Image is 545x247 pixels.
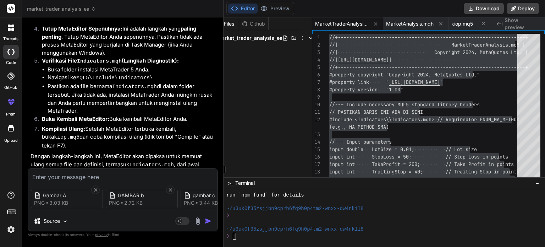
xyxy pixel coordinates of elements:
[534,177,541,189] button: −
[329,116,468,123] span: #include <Indicators\\Indicators.mqh> // Required
[44,218,60,225] p: Source
[329,168,471,175] span: input int TrailingStop = 40; // Traili
[471,154,508,160] span: oss in points
[312,41,320,49] div: 2
[389,79,440,85] span: [URL][DOMAIN_NAME]
[312,146,320,153] div: 15
[36,115,216,125] li: Buka kembali MetaEditor Anda.
[507,3,539,14] button: Deploy
[258,4,292,14] button: Preview
[329,139,392,145] span: //--- Input parameters
[312,34,320,41] div: 1
[471,71,480,78] span: d."
[54,134,79,140] code: kiop.mq5
[451,20,473,27] span: kiop.mq5
[54,18,79,24] code: kiop.mq5
[440,79,443,85] span: "
[48,82,216,115] li: Pastikan ada file bernama di dalam folder tersebut. Jika tidak ada, instalasi MetaTrader Anda mun...
[338,57,389,63] span: [URL][DOMAIN_NAME]
[389,57,392,63] span: |
[329,34,471,41] span: //+-----------------------------------------------
[312,116,320,123] div: 12
[62,218,68,224] img: Pick Models
[112,84,157,90] code: Indicators.mqh
[184,199,194,206] span: png
[226,192,304,199] span: run `npm fund` for details
[471,101,480,108] span: ers
[471,42,525,48] span: raderAnalysis.mq5 |
[312,161,320,168] div: 17
[329,176,468,182] span: input double BuyerThreshold = 70.0; // Buyer
[226,212,230,219] span: ❯
[312,168,320,176] div: 18
[49,199,68,206] span: 3.03 KB
[226,226,363,233] span: ~/u3uk0f35zsjjbn9cprh6fq9h0p4tm2-wnxx-dw4nk1l8
[36,125,216,150] li: Setelah MetaEditor terbuka kembali, buka dan coba kompilasi ulang (klik tombol "Compile" atau tek...
[194,217,202,225] img: attachment
[312,93,320,101] div: 9
[329,71,471,78] span: #property copyright "Copyright 2024, MetaQuotes Lt
[193,192,249,199] span: gambar c
[42,125,85,132] strong: Kompilasi Ulang:
[3,36,18,42] label: threads
[312,101,320,108] div: 10
[464,3,504,14] button: Download
[329,86,403,93] span: #property version "1.00"
[129,162,174,168] code: Indicators.mqh
[95,232,108,237] span: privacy
[42,57,179,64] strong: Verifikasi File (Langkah Diagnostik):
[329,57,338,63] span: //|
[226,233,230,240] span: ❯
[5,224,17,236] img: settings
[329,49,471,55] span: //| Copyright 202
[199,199,218,206] span: 3.44 KB
[471,64,528,70] span: -------------------+
[124,199,143,206] span: 2.72 KB
[468,176,522,182] span: dominance threshold
[48,66,216,74] li: Buka folder instalasi MetaTrader 5 Anda.
[27,5,96,12] span: market_trader_analysis_ea
[312,64,320,71] div: 5
[329,124,389,130] span: (e.g., MA_METHOD_SMA)
[34,199,45,206] span: png
[386,20,434,27] span: MarketAnalysis.mqh
[329,42,471,48] span: //| MarketT
[228,4,258,14] button: Editor
[36,25,216,57] li: Ini adalah langkah yang . Tutup MetaEditor Anda sepenuhnya. Pastikan tidak ada proses MetaEditor ...
[329,161,471,167] span: input int TakeProfit = 200; // Take P
[6,111,16,117] label: prem
[535,179,539,187] span: −
[312,153,320,161] div: 16
[213,20,239,27] div: Files
[217,34,282,42] span: market_trader_analysis_ea
[312,138,320,146] div: 14
[312,108,320,116] div: 11
[31,152,216,169] p: Dengan langkah-langkah ini, MetaEditor akan dipaksa untuk memuat ulang semua file dan definisi, t...
[42,25,196,40] strong: paling penting
[315,20,368,27] span: MarketTraderAnalysis.mq5
[471,34,528,41] span: -------------------+
[329,101,471,108] span: //--- Include necessary MQL5 standard library head
[329,64,471,70] span: //+-----------------------------------------------
[239,20,268,27] div: Github
[4,138,18,144] label: Upload
[468,116,519,123] span: for ENUM_MA_METHOD
[471,49,528,55] span: 4, MetaQuotes Ltd. |
[471,161,514,167] span: rofit in points
[118,192,175,199] span: GAMBAR b
[312,79,320,86] div: 7
[505,17,539,31] span: Show preview
[77,58,122,64] code: Indicators.mqh
[329,109,423,115] span: // PASTIKAN BARIS INI ADA DI SINI
[228,179,233,187] span: >_
[43,192,100,199] span: Gambar A
[471,168,519,175] span: ng Stop in points
[471,146,477,152] span: ze
[42,25,122,32] strong: Tutup MetaEditor Sepenuhnya:
[312,86,320,93] div: 8
[329,79,389,85] span: #property link "
[4,85,17,91] label: GitHub
[312,131,320,138] div: 13
[42,116,109,122] strong: Buka Kembali MetaEditor:
[109,199,120,206] span: png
